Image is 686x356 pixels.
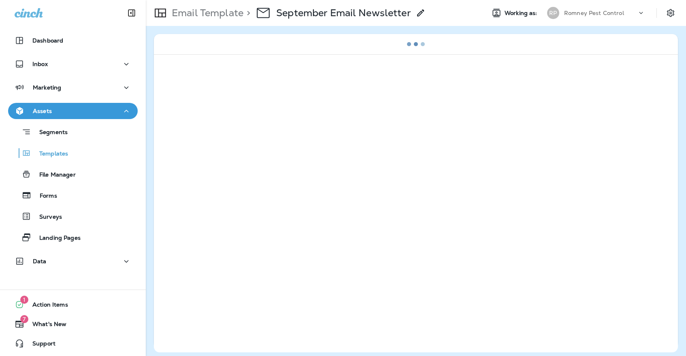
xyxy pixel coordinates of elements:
[24,321,66,330] span: What's New
[8,103,138,119] button: Assets
[8,208,138,225] button: Surveys
[168,7,243,19] p: Email Template
[547,7,559,19] div: RP
[24,301,68,311] span: Action Items
[20,296,28,304] span: 1
[8,229,138,246] button: Landing Pages
[31,213,62,221] p: Surveys
[31,150,68,158] p: Templates
[8,187,138,204] button: Forms
[243,7,250,19] p: >
[32,192,57,200] p: Forms
[276,7,411,19] p: September Email Newsletter
[24,340,55,350] span: Support
[31,234,81,242] p: Landing Pages
[33,84,61,91] p: Marketing
[8,32,138,49] button: Dashboard
[33,108,52,114] p: Assets
[32,61,48,67] p: Inbox
[8,316,138,332] button: 7What's New
[663,6,678,20] button: Settings
[8,145,138,162] button: Templates
[31,129,68,137] p: Segments
[8,296,138,313] button: 1Action Items
[8,56,138,72] button: Inbox
[564,10,624,16] p: Romney Pest Control
[33,258,47,264] p: Data
[32,37,63,44] p: Dashboard
[505,10,539,17] span: Working as:
[20,315,28,323] span: 7
[8,166,138,183] button: File Manager
[120,5,143,21] button: Collapse Sidebar
[31,171,76,179] p: File Manager
[8,123,138,141] button: Segments
[8,253,138,269] button: Data
[8,79,138,96] button: Marketing
[8,335,138,352] button: Support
